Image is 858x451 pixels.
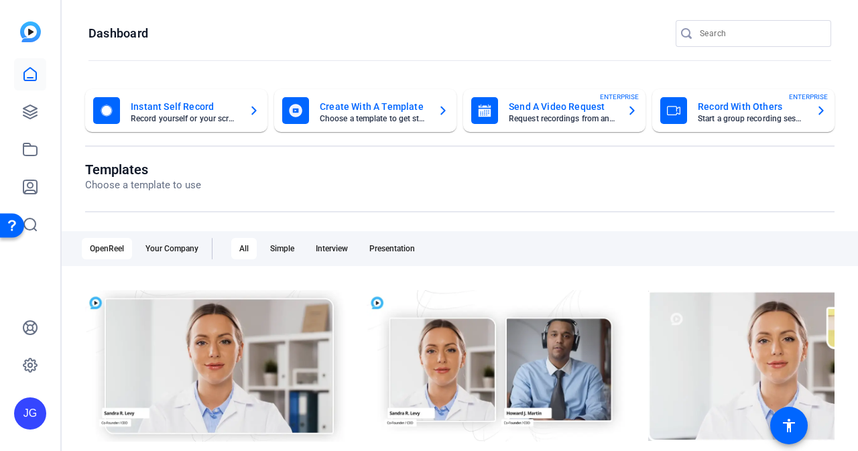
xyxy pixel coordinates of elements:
[274,89,456,132] button: Create With A TemplateChoose a template to get started
[320,99,427,115] mat-card-title: Create With A Template
[231,238,257,259] div: All
[85,178,201,193] p: Choose a template to use
[509,99,616,115] mat-card-title: Send A Video Request
[308,238,356,259] div: Interview
[463,89,646,132] button: Send A Video RequestRequest recordings from anyone, anywhereENTERPRISE
[137,238,206,259] div: Your Company
[320,115,427,123] mat-card-subtitle: Choose a template to get started
[700,25,820,42] input: Search
[14,397,46,430] div: JG
[85,162,201,178] h1: Templates
[698,115,805,123] mat-card-subtitle: Start a group recording session
[698,99,805,115] mat-card-title: Record With Others
[600,92,639,102] span: ENTERPRISE
[652,89,835,132] button: Record With OthersStart a group recording sessionENTERPRISE
[131,115,238,123] mat-card-subtitle: Record yourself or your screen
[85,89,267,132] button: Instant Self RecordRecord yourself or your screen
[262,238,302,259] div: Simple
[88,25,148,42] h1: Dashboard
[509,115,616,123] mat-card-subtitle: Request recordings from anyone, anywhere
[361,238,423,259] div: Presentation
[20,21,41,42] img: blue-gradient.svg
[781,417,797,434] mat-icon: accessibility
[82,238,132,259] div: OpenReel
[131,99,238,115] mat-card-title: Instant Self Record
[789,92,828,102] span: ENTERPRISE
